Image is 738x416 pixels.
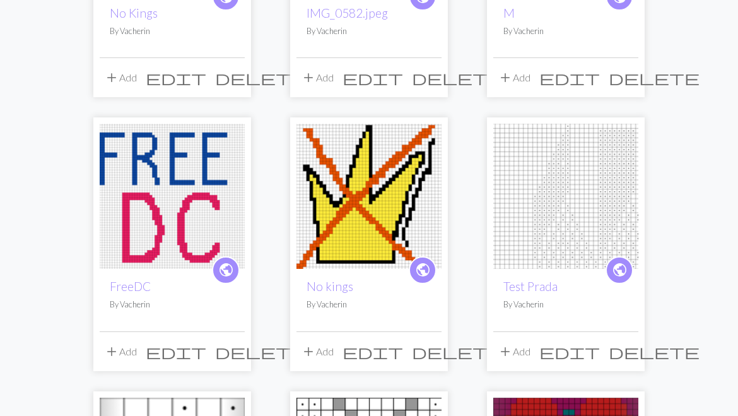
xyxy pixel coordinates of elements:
button: Edit [535,66,604,90]
a: public [606,256,633,284]
span: add [104,69,119,86]
i: public [612,258,628,283]
a: FreeDC [110,279,151,294]
i: Edit [343,70,403,85]
span: edit [539,69,600,86]
p: By Vacherin [110,299,235,311]
button: Add [100,66,141,90]
span: public [612,260,628,280]
p: By Vacherin [307,299,431,311]
i: Edit [343,344,403,359]
img: No kings [296,124,442,269]
span: add [104,343,119,360]
span: delete [412,69,503,86]
a: public [409,256,436,284]
span: add [498,343,513,360]
button: Add [296,340,338,364]
span: delete [412,343,503,360]
button: Delete [211,66,310,90]
a: M [503,6,515,20]
span: edit [539,343,600,360]
button: Edit [338,340,407,364]
button: Delete [407,340,507,364]
i: Edit [539,344,600,359]
i: Edit [539,70,600,85]
button: Add [493,340,535,364]
button: Edit [535,340,604,364]
p: By Vacherin [503,25,628,37]
button: Edit [141,66,211,90]
button: Add [100,340,141,364]
p: By Vacherin [307,25,431,37]
p: By Vacherin [110,25,235,37]
button: Delete [604,66,704,90]
span: add [301,343,316,360]
img: FreeDC [100,124,245,269]
i: Edit [146,344,206,359]
i: public [218,258,234,283]
span: delete [609,69,700,86]
a: Test Prada [493,189,638,201]
span: delete [215,69,306,86]
span: add [498,69,513,86]
button: Add [296,66,338,90]
button: Add [493,66,535,90]
span: public [415,260,431,280]
i: Edit [146,70,206,85]
span: add [301,69,316,86]
button: Delete [604,340,704,364]
a: No Kings [110,6,158,20]
button: Delete [211,340,310,364]
span: delete [609,343,700,360]
a: No kings [296,189,442,201]
button: Delete [407,66,507,90]
button: Edit [338,66,407,90]
a: No kings [307,279,353,294]
span: edit [146,343,206,360]
a: FreeDC [100,189,245,201]
a: Test Prada [503,279,558,294]
span: edit [343,69,403,86]
i: public [415,258,431,283]
span: edit [343,343,403,360]
button: Edit [141,340,211,364]
span: delete [215,343,306,360]
span: edit [146,69,206,86]
a: public [212,256,240,284]
span: public [218,260,234,280]
p: By Vacherin [503,299,628,311]
a: IMG_0582.jpeg [307,6,388,20]
img: Test Prada [493,124,638,269]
